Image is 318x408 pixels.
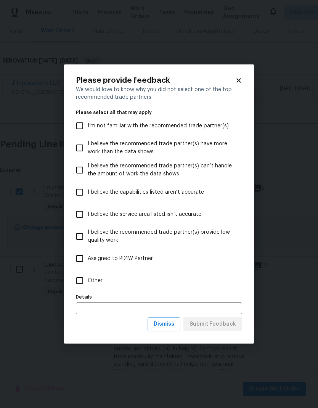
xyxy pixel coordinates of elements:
[88,162,236,178] span: I believe the recommended trade partner(s) can’t handle the amount of work the data shows
[88,277,103,285] span: Other
[88,228,236,244] span: I believe the recommended trade partner(s) provide low quality work
[88,210,201,218] span: I believe the service area listed isn’t accurate
[76,86,242,101] div: We would love to know why you did not select one of the top recommended trade partners.
[76,110,242,115] legend: Please select all that may apply
[76,295,242,299] label: Details
[88,140,236,156] span: I believe the recommended trade partner(s) have more work than the data shows
[76,77,235,84] h2: Please provide feedback
[148,317,180,331] button: Dismiss
[154,320,174,329] span: Dismiss
[88,122,229,130] span: I’m not familiar with the recommended trade partner(s)
[88,188,204,196] span: I believe the capabilities listed aren’t accurate
[88,255,153,263] span: Assigned to PD1W Partner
